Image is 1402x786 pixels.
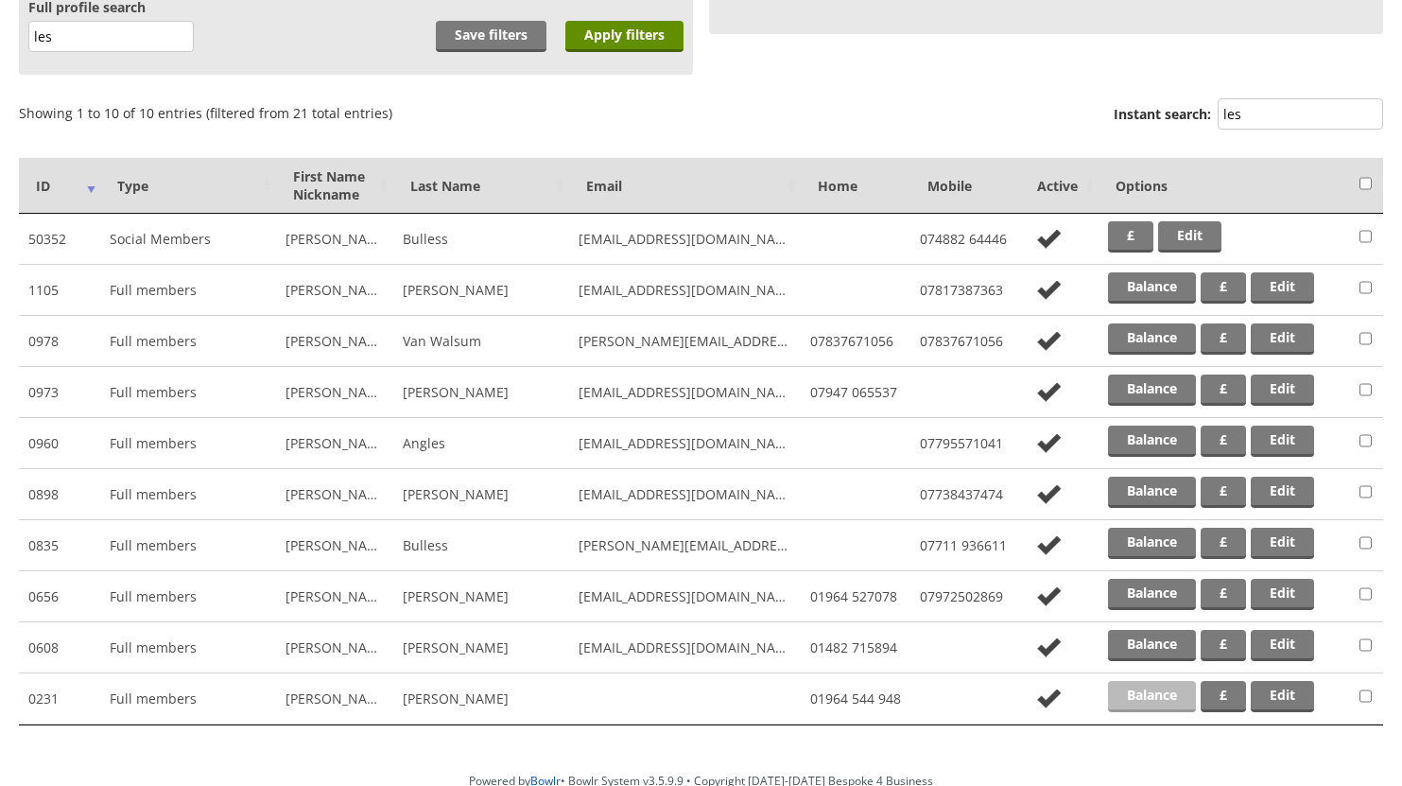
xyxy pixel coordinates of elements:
[1020,158,1099,214] th: Active: activate to sort column ascending
[910,469,1020,520] td: 07738437474
[276,214,393,265] td: [PERSON_NAME]
[1201,579,1246,610] a: £
[1201,426,1246,457] a: £
[276,158,393,214] th: First NameNickname: activate to sort column ascending
[100,265,276,316] td: Full members
[19,418,100,469] td: 0960
[100,418,276,469] td: Full members
[276,265,393,316] td: [PERSON_NAME]
[276,367,393,418] td: [PERSON_NAME]
[1030,533,1068,557] img: no
[100,520,276,571] td: Full members
[1251,579,1314,610] a: Edit
[1108,221,1153,253] a: £
[1108,477,1196,508] a: Balance
[1251,426,1314,457] a: Edit
[393,418,569,469] td: Angles
[276,622,393,673] td: [PERSON_NAME]
[1201,272,1246,304] a: £
[1220,686,1227,704] strong: £
[1030,585,1068,608] img: no
[1108,579,1196,610] a: Balance
[910,265,1020,316] td: 07817387363
[1220,584,1227,602] strong: £
[1030,431,1068,455] img: no
[1201,323,1246,355] a: £
[1220,533,1227,550] strong: £
[569,622,801,673] td: [EMAIL_ADDRESS][DOMAIN_NAME]
[100,622,276,673] td: Full members
[1030,278,1068,302] img: no
[19,520,100,571] td: 0835
[276,673,393,725] td: [PERSON_NAME]
[19,214,100,265] td: 50352
[1251,630,1314,661] a: Edit
[1218,98,1383,130] input: Instant search:
[1030,482,1068,506] img: no
[100,316,276,367] td: Full members
[1220,635,1227,653] strong: £
[276,469,393,520] td: [PERSON_NAME]
[276,520,393,571] td: [PERSON_NAME]
[1030,380,1068,404] img: no
[276,571,393,622] td: [PERSON_NAME]
[276,418,393,469] td: [PERSON_NAME]
[19,265,100,316] td: 1105
[1220,328,1227,346] strong: £
[1108,323,1196,355] a: Balance
[1251,528,1314,559] a: Edit
[393,214,569,265] td: Bulless
[1030,636,1068,659] img: no
[393,469,569,520] td: [PERSON_NAME]
[569,418,801,469] td: [EMAIL_ADDRESS][DOMAIN_NAME]
[28,21,194,52] input: 3 characters minimum
[569,571,801,622] td: [EMAIL_ADDRESS][DOMAIN_NAME]
[565,21,684,52] input: Apply filters
[1108,272,1196,304] a: Balance
[19,158,100,214] th: ID: activate to sort column ascending
[393,673,569,725] td: [PERSON_NAME]
[1030,329,1068,353] img: no
[19,673,100,725] td: 0231
[1108,426,1196,457] a: Balance
[1108,630,1196,661] a: Balance
[569,367,801,418] td: [EMAIL_ADDRESS][DOMAIN_NAME]
[100,367,276,418] td: Full members
[1108,528,1196,559] a: Balance
[1251,272,1314,304] a: Edit
[1108,375,1196,406] a: Balance
[100,469,276,520] td: Full members
[1220,481,1227,499] strong: £
[801,673,910,725] td: 01964 544 948
[100,214,276,265] td: Social Members
[19,571,100,622] td: 0656
[1108,681,1196,712] a: Balance
[1030,227,1068,251] img: no
[19,316,100,367] td: 0978
[100,158,276,214] th: Type: activate to sort column ascending
[19,367,100,418] td: 0973
[569,214,801,265] td: [EMAIL_ADDRESS][DOMAIN_NAME]
[569,469,801,520] td: [EMAIL_ADDRESS][DOMAIN_NAME]
[910,520,1020,571] td: 07711 936611
[393,316,569,367] td: Van Walsum
[1099,158,1350,214] th: Options
[569,265,801,316] td: [EMAIL_ADDRESS][DOMAIN_NAME]
[19,622,100,673] td: 0608
[100,571,276,622] td: Full members
[1251,477,1314,508] a: Edit
[1220,379,1227,397] strong: £
[100,673,276,725] td: Full members
[1127,226,1134,244] strong: £
[910,316,1020,367] td: 07837671056
[1201,681,1246,712] a: £
[1220,430,1227,448] strong: £
[393,571,569,622] td: [PERSON_NAME]
[1201,477,1246,508] a: £
[1201,528,1246,559] a: £
[910,214,1020,265] td: 074882 64446
[19,94,392,122] div: Showing 1 to 10 of 10 entries (filtered from 21 total entries)
[1251,323,1314,355] a: Edit
[801,158,910,214] th: Home
[1251,681,1314,712] a: Edit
